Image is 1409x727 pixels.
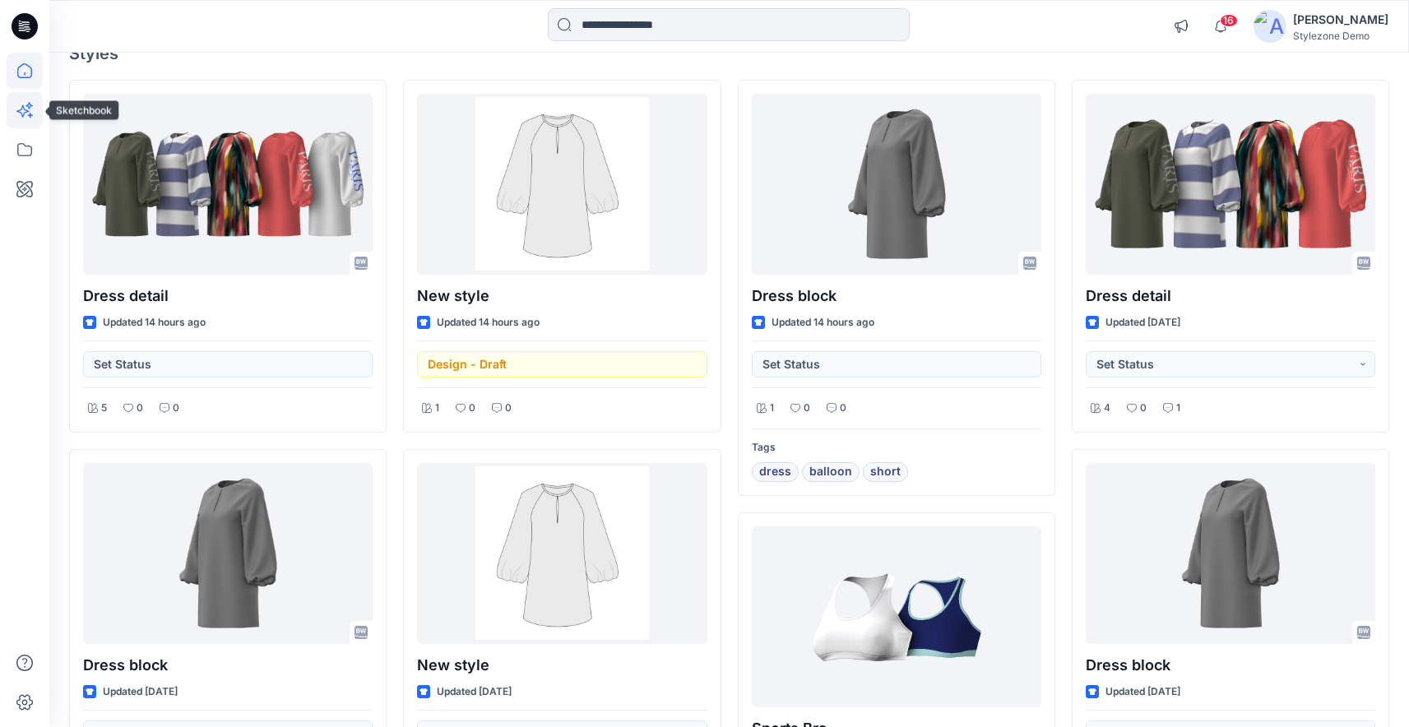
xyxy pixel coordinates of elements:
[1105,683,1180,701] p: Updated [DATE]
[435,400,439,417] p: 1
[1105,314,1180,331] p: Updated [DATE]
[1254,10,1286,43] img: avatar
[752,439,1041,456] p: Tags
[752,94,1041,275] a: Dress block
[772,314,874,331] p: Updated 14 hours ago
[83,654,373,677] p: Dress block
[69,44,1389,63] h4: Styles
[759,462,791,482] span: dress
[752,285,1041,308] p: Dress block
[1086,94,1375,275] a: Dress detail
[1086,285,1375,308] p: Dress detail
[417,94,707,275] a: New style
[417,463,707,644] a: New style
[505,400,512,417] p: 0
[437,314,540,331] p: Updated 14 hours ago
[417,654,707,677] p: New style
[1140,400,1147,417] p: 0
[101,400,107,417] p: 5
[173,400,179,417] p: 0
[1086,654,1375,677] p: Dress block
[83,463,373,644] a: Dress block
[1176,400,1180,417] p: 1
[840,400,846,417] p: 0
[437,683,512,701] p: Updated [DATE]
[103,314,206,331] p: Updated 14 hours ago
[417,285,707,308] p: New style
[804,400,810,417] p: 0
[83,94,373,275] a: Dress detail
[752,526,1041,707] a: Sports Bra
[83,285,373,308] p: Dress detail
[1293,10,1388,30] div: [PERSON_NAME]
[770,400,774,417] p: 1
[1293,30,1388,42] div: Stylezone Demo
[137,400,143,417] p: 0
[1220,14,1238,27] span: 16
[103,683,178,701] p: Updated [DATE]
[809,462,852,482] span: balloon
[870,462,901,482] span: short
[1086,463,1375,644] a: Dress block
[1104,400,1110,417] p: 4
[469,400,475,417] p: 0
